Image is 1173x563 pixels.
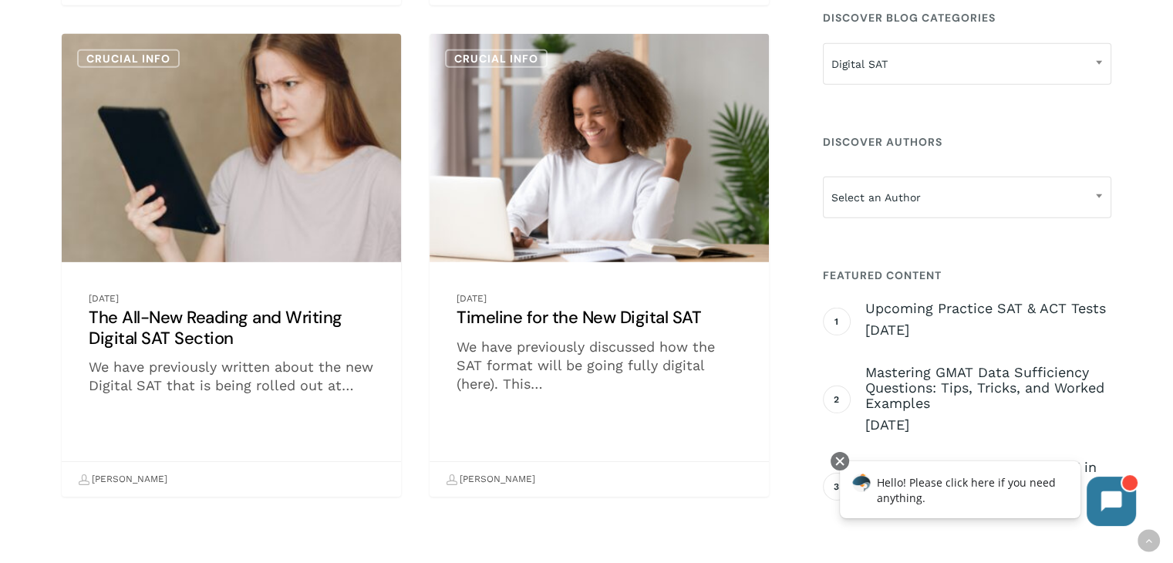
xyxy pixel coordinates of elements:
span: [DATE] [865,321,1111,339]
h4: Discover Authors [823,128,1111,156]
span: Select an Author [824,181,1111,214]
a: Crucial Info [445,49,548,68]
span: Digital SAT [824,48,1111,80]
a: Upcoming Practice SAT & ACT Tests [DATE] [865,301,1111,339]
a: [PERSON_NAME] [78,467,167,493]
a: Crucial Info [77,49,180,68]
a: Mastering GMAT Data Sufficiency Questions: Tips, Tricks, and Worked Examples [DATE] [865,365,1111,434]
h4: Featured Content [823,261,1111,289]
span: Upcoming Practice SAT & ACT Tests [865,301,1111,316]
span: Mastering GMAT Data Sufficiency Questions: Tips, Tricks, and Worked Examples [865,365,1111,411]
h4: Discover Blog Categories [823,4,1111,32]
span: Digital SAT [823,43,1111,85]
a: [PERSON_NAME] [446,467,535,493]
iframe: Chatbot [824,449,1151,541]
span: Select an Author [823,177,1111,218]
span: [DATE] [865,416,1111,434]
